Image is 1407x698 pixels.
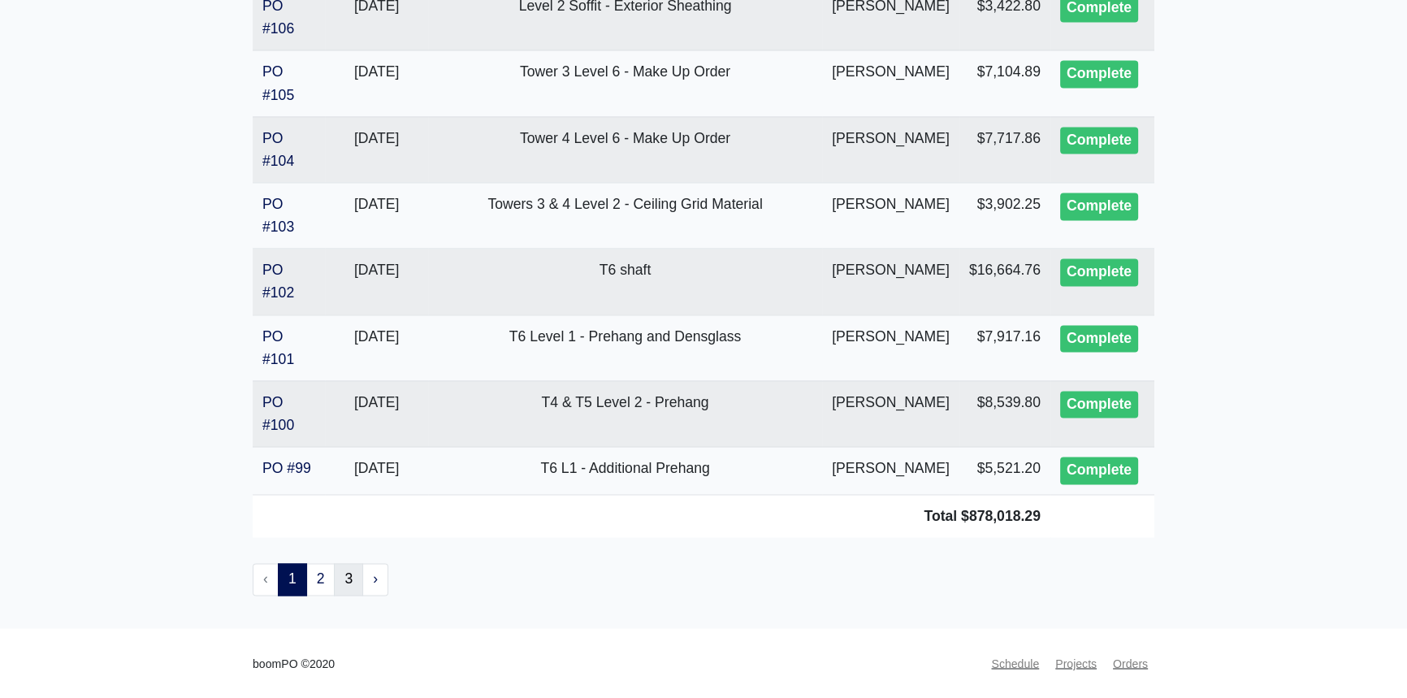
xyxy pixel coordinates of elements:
div: Complete [1060,60,1138,88]
td: Tower 3 Level 6 - Make Up Order [428,50,822,116]
td: [DATE] [325,116,428,182]
a: 3 [334,563,363,596]
td: $7,717.86 [959,116,1050,182]
td: T6 shaft [428,249,822,314]
td: [PERSON_NAME] [822,314,959,380]
a: 2 [306,563,336,596]
div: Complete [1060,325,1138,353]
td: [DATE] [325,380,428,446]
td: [PERSON_NAME] [822,249,959,314]
a: PO #104 [262,130,294,169]
td: [DATE] [325,447,428,495]
td: T6 Level 1 - Prehang and Densglass [428,314,822,380]
a: Next » [362,563,388,596]
a: Schedule [985,648,1046,679]
td: T6 L1 - Additional Prehang [428,447,822,495]
li: « Previous [253,563,279,596]
td: [PERSON_NAME] [822,182,959,248]
span: 1 [278,563,307,596]
a: PO #103 [262,196,294,235]
td: $7,104.89 [959,50,1050,116]
a: PO #99 [262,460,311,476]
td: $5,521.20 [959,447,1050,495]
td: Towers 3 & 4 Level 2 - Ceiling Grid Material [428,182,822,248]
td: [PERSON_NAME] [822,50,959,116]
a: PO #100 [262,394,294,433]
td: Total $878,018.29 [253,494,1050,537]
small: boomPO ©2020 [253,654,335,673]
td: Tower 4 Level 6 - Make Up Order [428,116,822,182]
td: [DATE] [325,50,428,116]
td: $7,917.16 [959,314,1050,380]
a: Orders [1106,648,1154,679]
a: PO #101 [262,328,294,367]
a: Projects [1049,648,1103,679]
td: $16,664.76 [959,249,1050,314]
a: PO #105 [262,63,294,102]
td: [PERSON_NAME] [822,116,959,182]
td: [DATE] [325,249,428,314]
td: $3,902.25 [959,182,1050,248]
div: Complete [1060,457,1138,484]
td: T4 & T5 Level 2 - Prehang [428,380,822,446]
td: [PERSON_NAME] [822,447,959,495]
td: $8,539.80 [959,380,1050,446]
a: PO #102 [262,262,294,301]
div: Complete [1060,258,1138,286]
td: [PERSON_NAME] [822,380,959,446]
div: Complete [1060,193,1138,220]
div: Complete [1060,127,1138,154]
div: Complete [1060,391,1138,418]
td: [DATE] [325,182,428,248]
td: [DATE] [325,314,428,380]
